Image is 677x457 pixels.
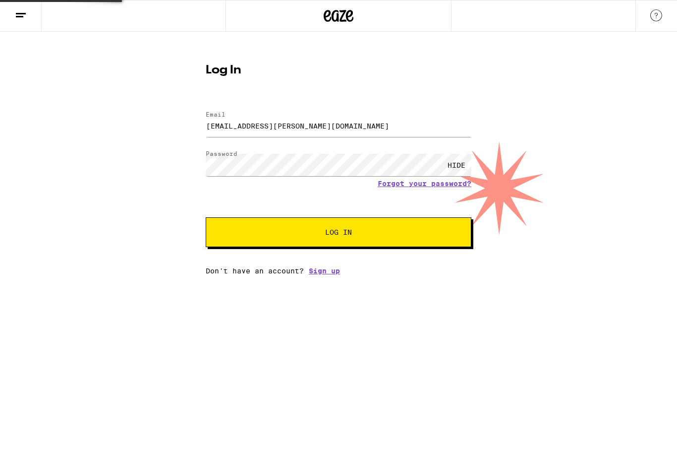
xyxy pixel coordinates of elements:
[206,150,237,157] label: Password
[206,217,471,247] button: Log In
[442,154,471,176] div: HIDE
[325,229,352,236] span: Log In
[206,115,471,137] input: Email
[206,111,226,118] label: Email
[206,65,471,76] h1: Log In
[206,267,471,275] div: Don't have an account?
[378,180,471,188] a: Forgot your password?
[309,267,340,275] a: Sign up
